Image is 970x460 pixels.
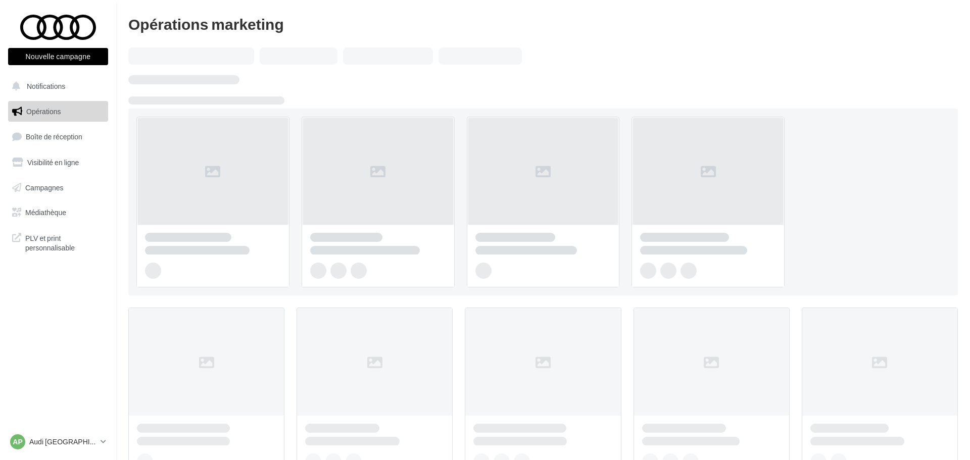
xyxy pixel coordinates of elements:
[6,227,110,257] a: PLV et print personnalisable
[6,152,110,173] a: Visibilité en ligne
[27,158,79,167] span: Visibilité en ligne
[26,107,61,116] span: Opérations
[26,132,82,141] span: Boîte de réception
[27,82,65,90] span: Notifications
[8,432,108,451] a: AP Audi [GEOGRAPHIC_DATA]
[6,101,110,122] a: Opérations
[6,76,106,97] button: Notifications
[6,177,110,198] a: Campagnes
[25,231,104,253] span: PLV et print personnalisable
[128,16,958,31] div: Opérations marketing
[6,202,110,223] a: Médiathèque
[25,208,66,217] span: Médiathèque
[25,183,64,191] span: Campagnes
[29,437,96,447] p: Audi [GEOGRAPHIC_DATA]
[6,126,110,147] a: Boîte de réception
[8,48,108,65] button: Nouvelle campagne
[13,437,22,447] span: AP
